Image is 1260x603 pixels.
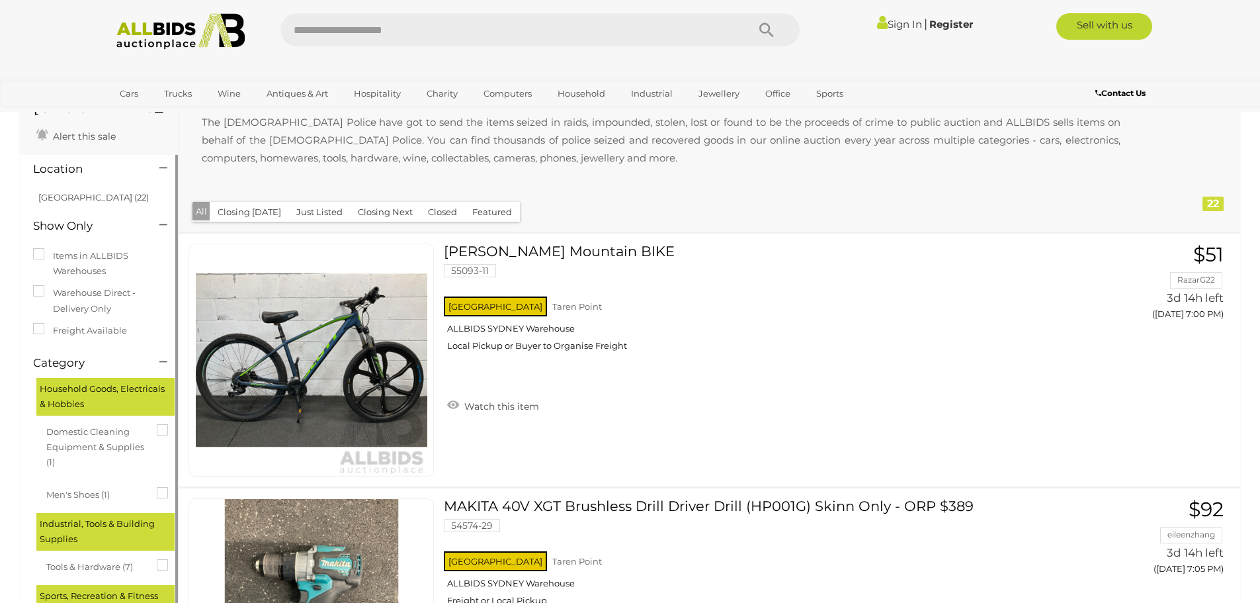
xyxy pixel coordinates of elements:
button: Closing [DATE] [210,202,289,222]
a: [GEOGRAPHIC_DATA] [111,105,222,126]
a: Jewellery [690,83,748,105]
div: Industrial, Tools & Building Supplies [36,513,175,551]
a: [GEOGRAPHIC_DATA] (22) [38,192,149,203]
span: Men's Shoes (1) [46,484,146,502]
b: Contact Us [1095,88,1146,98]
div: Household Goods, Electricals & Hobbies [36,378,175,416]
span: | [924,17,927,31]
div: 22 [1202,197,1224,211]
img: Allbids.com.au [109,13,253,50]
a: Sports [808,83,852,105]
h4: Show Only [33,220,140,232]
a: Watch this item [444,395,542,415]
a: Wine [209,83,249,105]
button: Featured [464,202,520,222]
button: Closed [420,202,465,222]
h4: Category [33,357,140,369]
button: All [192,202,210,221]
a: Trucks [155,83,200,105]
span: Alert this sale [50,130,116,142]
a: [PERSON_NAME] Mountain BIKE 55093-11 [GEOGRAPHIC_DATA] Taren Point ALLBIDS SYDNEY Warehouse Local... [454,244,1053,361]
span: $92 [1189,497,1224,522]
a: $92 eileenzhang 3d 14h left ([DATE] 7:05 PM) [1073,498,1227,581]
label: Freight Available [33,323,127,338]
a: Charity [418,83,466,105]
a: Computers [475,83,540,105]
a: Antiques & Art [258,83,337,105]
a: Household [549,83,614,105]
span: Tools & Hardware (7) [46,556,146,575]
a: Alert this sale [33,125,119,145]
button: Closing Next [350,202,421,222]
button: Just Listed [288,202,351,222]
span: Watch this item [461,400,539,412]
a: Sign In [877,18,922,30]
button: Search [734,13,800,46]
a: Industrial [622,83,681,105]
label: Items in ALLBIDS Warehouses [33,248,165,279]
span: $51 [1193,242,1224,267]
p: The [DEMOGRAPHIC_DATA] Police have got to send the items seized in raids, impounded, stolen, lost... [189,100,1134,180]
span: Domestic Cleaning Equipment & Supplies (1) [46,421,146,471]
h1: Police Auctions [GEOGRAPHIC_DATA] [33,79,165,115]
label: Warehouse Direct - Delivery Only [33,285,165,316]
a: Office [757,83,799,105]
a: Hospitality [345,83,409,105]
a: $51 RazarG22 3d 14h left ([DATE] 7:00 PM) [1073,244,1227,326]
a: Cars [111,83,147,105]
a: Sell with us [1056,13,1152,40]
img: 55093-11a.jpeg [196,244,427,476]
a: Contact Us [1095,86,1149,101]
h4: Location [33,163,140,175]
a: Register [929,18,973,30]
